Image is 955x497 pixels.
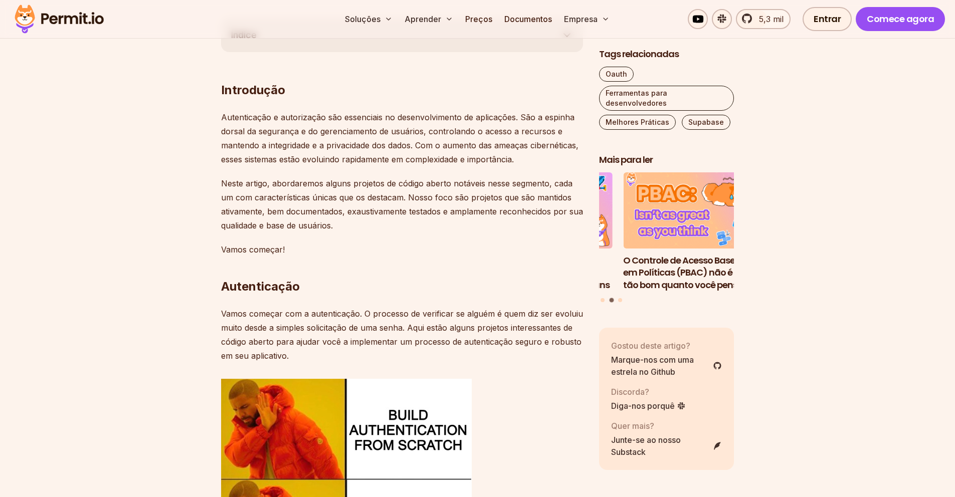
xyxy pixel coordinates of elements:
[477,172,613,292] a: Como usar JWTs para autorização: práticas recomendadas e erros comunsComo usar JWTs para autoriza...
[618,298,622,302] button: Vá para o slide 3
[856,7,945,31] a: Comece agora
[465,14,492,24] font: Preços
[601,298,605,302] button: Ir para o slide 1
[867,13,934,25] font: Comece agora
[221,244,285,255] font: Vamos começar!
[599,153,653,166] font: Mais para ler
[611,433,722,457] a: Junte-se ao nosso Substack
[504,14,552,24] font: Documentos
[560,9,614,29] button: Empresa
[599,67,634,82] a: Oauth
[461,9,496,29] a: Preços
[341,9,397,29] button: Soluções
[599,115,676,130] a: Melhores Práticas
[609,298,614,302] button: Ir para o slide 2
[682,115,730,130] a: Supabase
[221,112,579,164] font: Autenticação e autorização são essenciais no desenvolvimento de aplicações. São a espinha dorsal ...
[814,13,841,25] font: Entrar
[736,9,791,29] a: 5,3 mil
[345,14,380,24] font: Soluções
[401,9,457,29] button: Aprender
[606,70,627,78] font: Oauth
[221,279,300,294] font: Autenticação
[623,172,758,292] li: 2 de 3
[221,178,583,230] font: Neste artigo, abordaremos alguns projetos de código aberto notáveis ​​nesse segmento, cada um com...
[500,9,556,29] a: Documentos
[599,48,679,60] font: Tags relacionadas
[688,118,724,126] font: Supabase
[606,89,667,107] font: Ferramentas para desenvolvedores
[606,118,669,126] font: Melhores Práticas
[477,172,613,292] li: 1 de 3
[599,172,734,304] div: Postagens
[623,254,752,291] font: O Controle de Acesso Baseado em Políticas (PBAC) não é tão bom quanto você pensa
[611,386,649,396] font: Discorda?
[611,340,690,350] font: Gostou deste artigo?
[405,14,441,24] font: Aprender
[599,86,734,111] a: Ferramentas para desenvolvedores
[759,14,784,24] font: 5,3 mil
[564,14,598,24] font: Empresa
[221,309,583,361] font: Vamos começar com a autenticação. O processo de verificar se alguém é quem diz ser evoluiu muito ...
[803,7,852,31] a: Entrar
[623,172,758,248] img: O Controle de Acesso Baseado em Políticas (PBAC) não é tão bom quanto você pensa
[611,399,686,411] a: Diga-nos porquê
[611,353,722,377] a: Marque-nos com uma estrela no Github
[10,2,108,36] img: Logotipo da permissão
[611,420,654,430] font: Quer mais?
[221,83,285,97] font: Introdução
